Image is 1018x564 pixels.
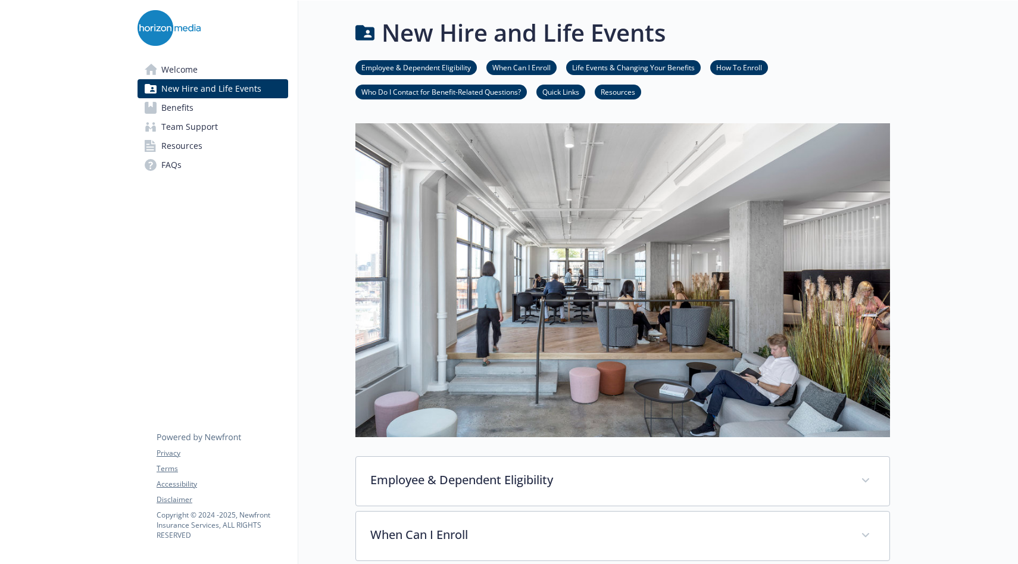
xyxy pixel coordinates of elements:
[370,471,847,489] p: Employee & Dependent Eligibility
[356,512,889,560] div: When Can I Enroll
[161,155,182,175] span: FAQs
[566,61,701,73] a: Life Events & Changing Your Benefits
[157,448,288,459] a: Privacy
[138,136,288,155] a: Resources
[138,60,288,79] a: Welcome
[157,510,288,540] p: Copyright © 2024 - 2025 , Newfront Insurance Services, ALL RIGHTS RESERVED
[161,79,261,98] span: New Hire and Life Events
[157,463,288,474] a: Terms
[355,86,527,97] a: Who Do I Contact for Benefit-Related Questions?
[138,98,288,117] a: Benefits
[710,61,768,73] a: How To Enroll
[370,526,847,544] p: When Can I Enroll
[138,155,288,175] a: FAQs
[595,86,641,97] a: Resources
[355,61,477,73] a: Employee & Dependent Eligibility
[138,79,288,98] a: New Hire and Life Events
[382,15,666,51] h1: New Hire and Life Events
[161,98,193,117] span: Benefits
[355,123,890,437] img: new hire page banner
[161,117,218,136] span: Team Support
[161,136,202,155] span: Resources
[161,60,198,79] span: Welcome
[536,86,585,97] a: Quick Links
[157,479,288,490] a: Accessibility
[157,494,288,505] a: Disclaimer
[356,457,889,506] div: Employee & Dependent Eligibility
[138,117,288,136] a: Team Support
[486,61,557,73] a: When Can I Enroll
